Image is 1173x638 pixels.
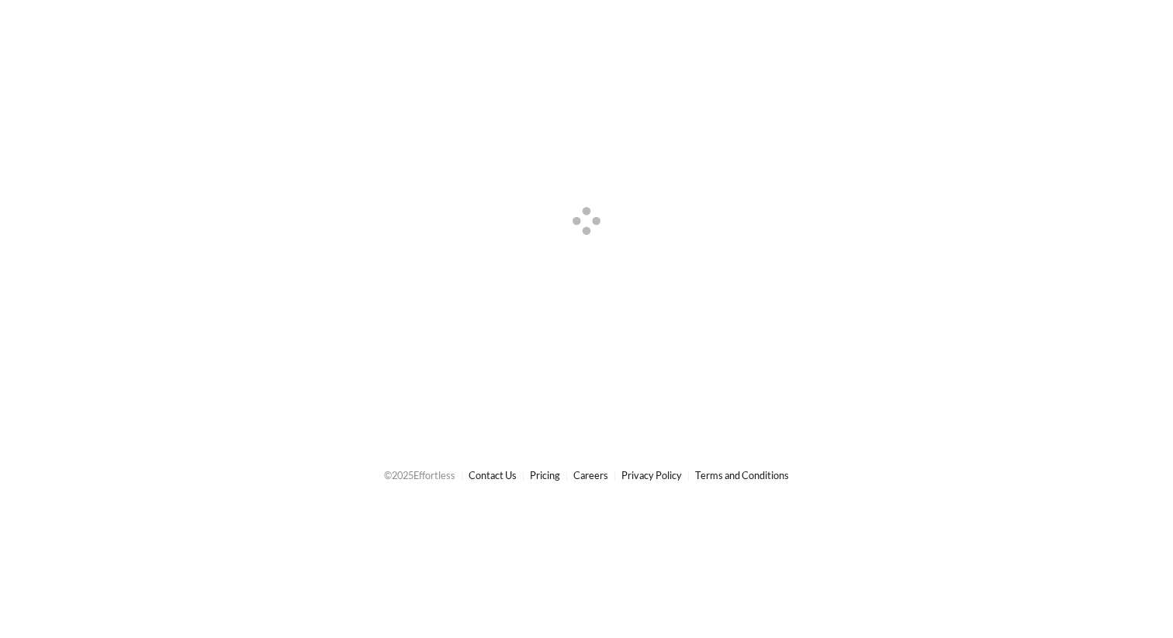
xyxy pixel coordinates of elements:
[621,469,682,481] a: Privacy Policy
[573,469,608,481] a: Careers
[384,469,455,481] span: © 2025 Effortless
[530,469,560,481] a: Pricing
[469,469,517,481] a: Contact Us
[695,469,789,481] a: Terms and Conditions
